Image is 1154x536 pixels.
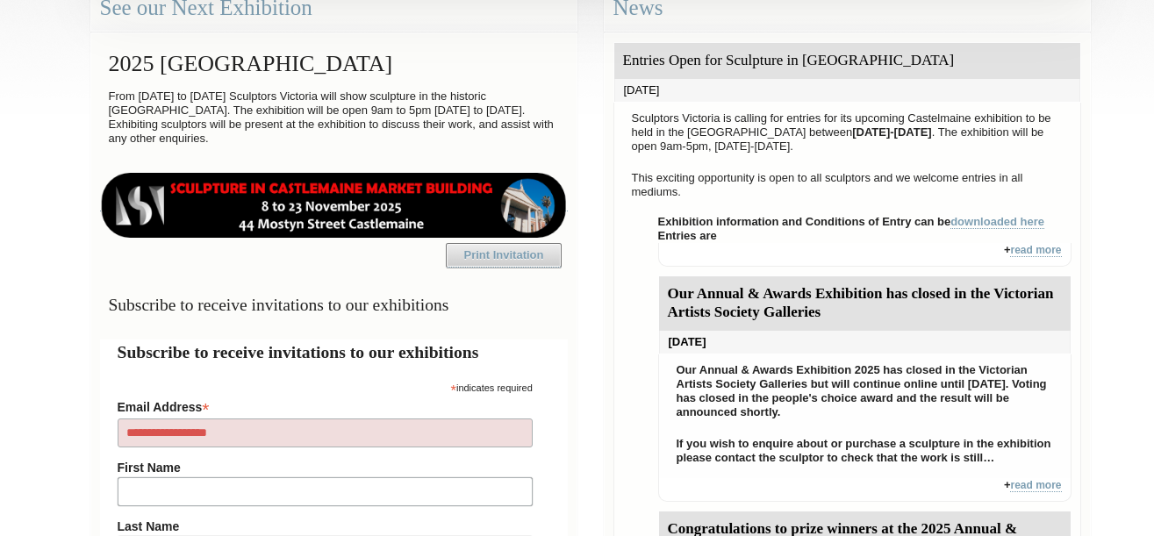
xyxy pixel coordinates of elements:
div: Our Annual & Awards Exhibition has closed in the Victorian Artists Society Galleries [659,276,1071,331]
p: From [DATE] to [DATE] Sculptors Victoria will show sculpture in the historic [GEOGRAPHIC_DATA]. T... [100,85,568,150]
p: Sculptors Victoria is calling for entries for its upcoming Castelmaine exhibition to be held in t... [623,107,1072,158]
div: Entries Open for Sculpture in [GEOGRAPHIC_DATA] [614,43,1080,79]
h2: 2025 [GEOGRAPHIC_DATA] [100,42,568,85]
div: indicates required [118,378,533,395]
strong: [DATE]-[DATE] [852,125,932,139]
p: Our Annual & Awards Exhibition 2025 has closed in the Victorian Artists Society Galleries but wil... [668,359,1062,424]
label: Email Address [118,395,533,416]
label: First Name [118,461,533,475]
img: castlemaine-ldrbd25v2.png [100,173,568,238]
a: read more [1010,479,1061,492]
a: downloaded here [950,215,1044,229]
div: [DATE] [659,331,1071,354]
a: read more [1010,244,1061,257]
div: + [658,478,1072,502]
a: Print Invitation [446,243,562,268]
div: + [658,243,1072,267]
label: Last Name [118,519,533,533]
h3: Subscribe to receive invitations to our exhibitions [100,288,568,322]
p: If you wish to enquire about or purchase a sculpture in the exhibition please contact the sculpto... [668,432,1062,469]
div: [DATE] [614,79,1080,102]
p: This exciting opportunity is open to all sculptors and we welcome entries in all mediums. [623,167,1072,204]
strong: Exhibition information and Conditions of Entry can be [658,215,1045,229]
h2: Subscribe to receive invitations to our exhibitions [118,339,550,365]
